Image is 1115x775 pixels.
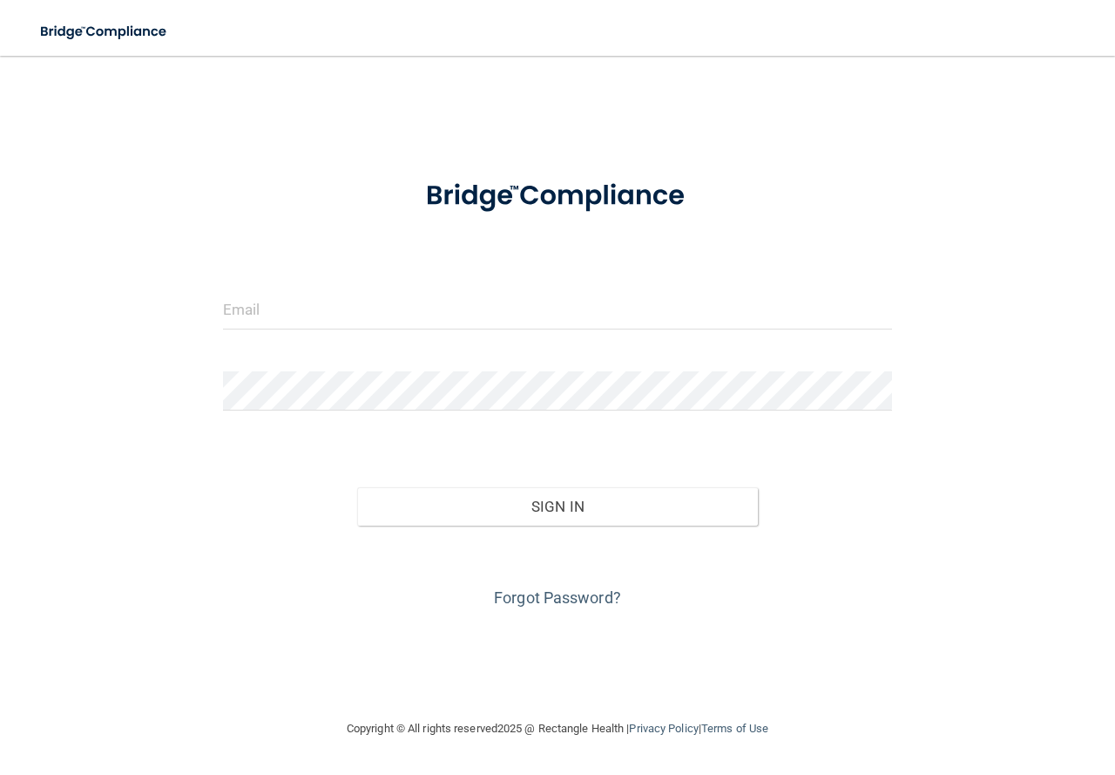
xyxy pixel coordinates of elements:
[240,701,875,757] div: Copyright © All rights reserved 2025 @ Rectangle Health | |
[701,722,768,735] a: Terms of Use
[629,722,698,735] a: Privacy Policy
[494,588,621,607] a: Forgot Password?
[26,14,183,50] img: bridge_compliance_login_screen.278c3ca4.svg
[397,160,719,232] img: bridge_compliance_login_screen.278c3ca4.svg
[223,290,892,330] input: Email
[357,487,759,526] button: Sign In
